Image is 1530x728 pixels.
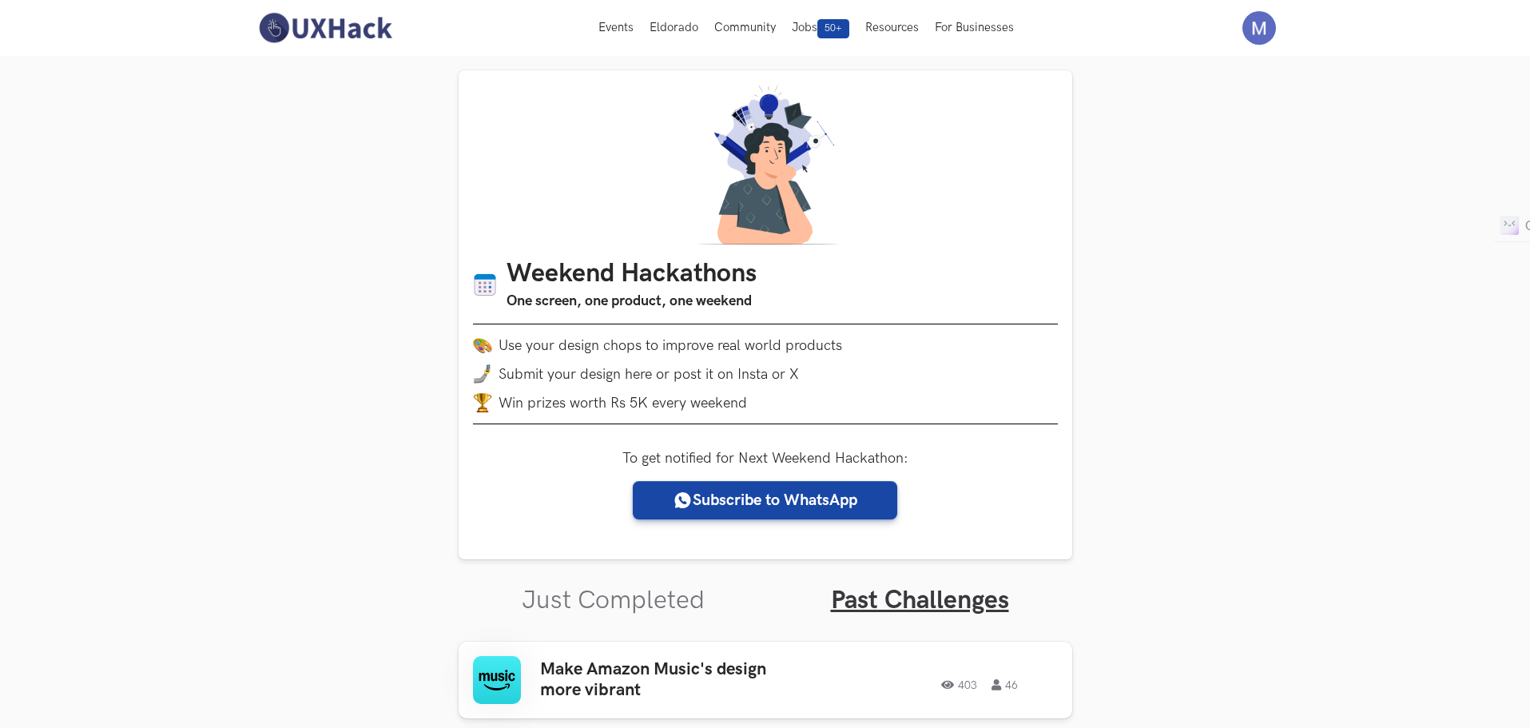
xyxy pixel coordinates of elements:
[992,679,1018,690] span: 46
[254,11,396,45] img: UXHack-logo.png
[473,336,492,355] img: palette.png
[507,259,757,290] h1: Weekend Hackathons
[473,273,497,297] img: Calendar icon
[473,364,492,384] img: mobile-in-hand.png
[473,336,1058,355] li: Use your design chops to improve real world products
[473,393,1058,412] li: Win prizes worth Rs 5K every weekend
[499,366,799,383] span: Submit your design here or post it on Insta or X
[522,585,705,616] a: Just Completed
[831,585,1009,616] a: Past Challenges
[473,393,492,412] img: trophy.png
[817,19,849,38] span: 50+
[459,559,1072,616] ul: Tabs Interface
[941,679,977,690] span: 403
[1242,11,1276,45] img: Your profile pic
[459,642,1072,718] a: Make Amazon Music's design more vibrant40346
[622,450,908,467] label: To get notified for Next Weekend Hackathon:
[507,290,757,312] h3: One screen, one product, one weekend
[689,85,842,245] img: A designer thinking
[540,659,789,702] h3: Make Amazon Music's design more vibrant
[633,481,897,519] a: Subscribe to WhatsApp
